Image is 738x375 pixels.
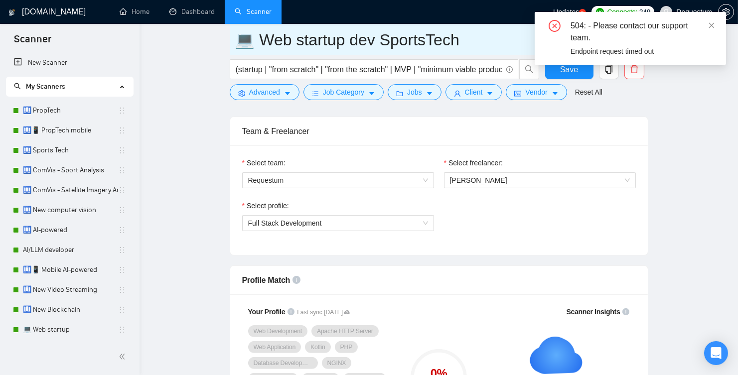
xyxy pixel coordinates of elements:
span: close-circle [549,20,561,32]
span: bars [312,90,319,97]
button: setting [718,4,734,20]
span: Requestum [248,173,428,188]
span: holder [118,226,126,234]
span: Full Stack Development [248,219,322,227]
text: 5 [582,10,584,15]
li: 🛄 New Video Streaming [6,280,133,300]
span: Vendor [525,87,547,98]
span: info-circle [293,276,300,284]
a: setting [718,8,734,16]
span: Kotlin [310,343,325,351]
span: 249 [639,6,650,17]
span: search [520,65,539,74]
button: barsJob Categorycaret-down [303,84,384,100]
button: userClientcaret-down [445,84,502,100]
span: My Scanners [14,82,65,91]
span: Updates [553,8,579,16]
div: 504: - Please contact our support team. [571,20,714,44]
span: Connects: [607,6,637,17]
span: holder [118,306,126,314]
span: My Scanners [26,82,65,91]
a: searchScanner [235,7,272,16]
span: idcard [514,90,521,97]
a: homeHome [120,7,149,16]
span: Web Application [254,343,296,351]
span: caret-down [284,90,291,97]
li: 🛄 Sports Tech [6,140,133,160]
li: AI/LLM developer [6,240,133,260]
a: 🛄 PropTech [23,101,118,121]
a: 💻 Web startup [23,320,118,340]
span: caret-down [486,90,493,97]
span: holder [118,326,126,334]
button: idcardVendorcaret-down [506,84,567,100]
li: 🛄 ComVis - Satellite Imagery Analysis [6,180,133,200]
span: Profile Match [242,276,291,284]
span: Last sync [DATE] [297,308,349,317]
li: 🛄 New Blockchain [6,300,133,320]
span: info-circle [506,66,513,73]
img: upwork-logo.png [596,8,604,16]
span: PHP [340,343,353,351]
div: Endpoint request timed out [571,46,714,57]
a: 5 [579,9,586,16]
li: 🛄 ComVis - Sport Analysis [6,160,133,180]
a: 🛄 New computer vision [23,200,118,220]
span: caret-down [426,90,433,97]
span: holder [118,266,126,274]
span: Your Profile [248,308,286,316]
span: caret-down [552,90,559,97]
span: close [708,22,715,29]
span: Select profile: [247,200,289,211]
a: New Scanner [14,53,125,73]
input: Search Freelance Jobs... [236,63,502,76]
span: user [454,90,461,97]
span: Advanced [249,87,280,98]
span: holder [118,186,126,194]
span: folder [396,90,403,97]
span: setting [719,8,734,16]
span: holder [118,107,126,115]
span: holder [118,146,126,154]
span: search [14,83,21,90]
span: Scanner [6,32,59,53]
span: Database Development [254,359,312,367]
li: 💻 Web startup [6,320,133,340]
span: Scanner Insights [566,308,620,315]
span: holder [118,126,126,134]
span: info-circle [622,308,629,315]
span: NGINX [327,359,346,367]
a: Reset All [575,87,602,98]
button: search [519,59,539,79]
span: holder [118,166,126,174]
span: double-left [119,352,129,362]
li: 🛄 PropTech [6,101,133,121]
span: [PERSON_NAME] [450,176,507,184]
a: 🛄 ComVis - Satellite Imagery Analysis [23,180,118,200]
span: Job Category [323,87,364,98]
span: caret-down [368,90,375,97]
img: logo [8,4,15,20]
span: holder [118,246,126,254]
label: Select freelancer: [444,157,503,168]
a: 🛄 New Video Streaming [23,280,118,300]
span: Web Development [254,327,302,335]
li: 🛄 New computer vision [6,200,133,220]
span: holder [118,206,126,214]
a: 🛄📱 PropTech mobile [23,121,118,140]
a: 🛄 ComVis - Sport Analysis [23,160,118,180]
a: 🛄 New Blockchain [23,300,118,320]
a: 🛄 AI-powered [23,220,118,240]
a: AI/LLM developer [23,240,118,260]
span: Apache HTTP Server [317,327,373,335]
span: holder [118,286,126,294]
button: settingAdvancedcaret-down [230,84,299,100]
a: 🛄 Sports Tech [23,140,118,160]
label: Select team: [242,157,286,168]
span: Client [465,87,483,98]
div: Open Intercom Messenger [704,341,728,365]
a: 🛄📱 Mobile AI-powered [23,260,118,280]
span: setting [238,90,245,97]
li: 🛄📱 PropTech mobile [6,121,133,140]
span: user [663,8,670,15]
